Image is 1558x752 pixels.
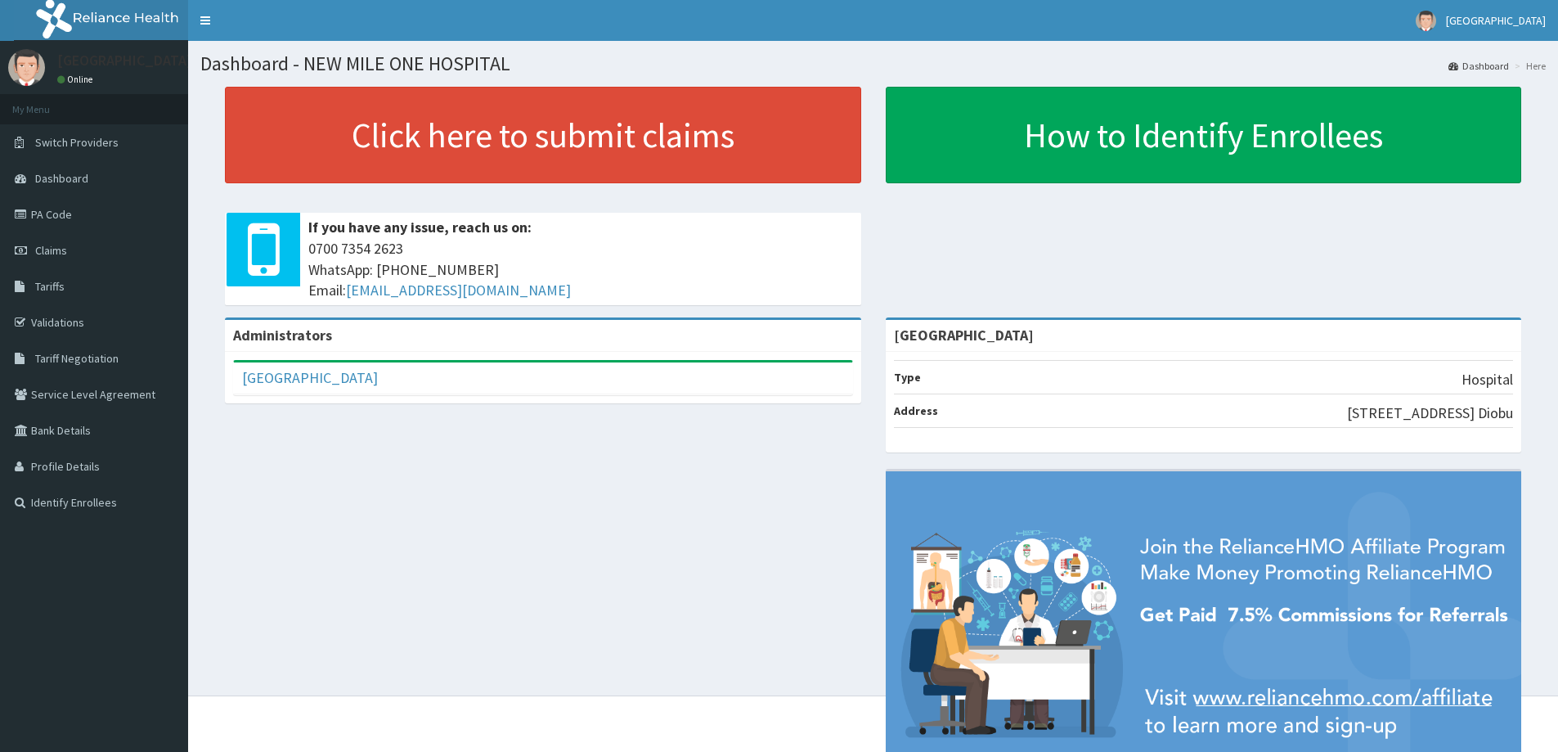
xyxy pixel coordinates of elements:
[1448,59,1509,73] a: Dashboard
[225,87,861,183] a: Click here to submit claims
[308,238,853,301] span: 0700 7354 2623 WhatsApp: [PHONE_NUMBER] Email:
[894,370,921,385] b: Type
[1416,11,1436,31] img: User Image
[35,171,88,186] span: Dashboard
[8,49,45,86] img: User Image
[35,279,65,294] span: Tariffs
[894,403,938,418] b: Address
[886,87,1522,183] a: How to Identify Enrollees
[346,281,571,299] a: [EMAIL_ADDRESS][DOMAIN_NAME]
[200,53,1546,74] h1: Dashboard - NEW MILE ONE HOSPITAL
[308,218,532,236] b: If you have any issue, reach us on:
[1461,369,1513,390] p: Hospital
[57,53,192,68] p: [GEOGRAPHIC_DATA]
[35,135,119,150] span: Switch Providers
[1446,13,1546,28] span: [GEOGRAPHIC_DATA]
[1347,403,1513,424] p: [STREET_ADDRESS] Diobu
[894,326,1034,344] strong: [GEOGRAPHIC_DATA]
[242,368,378,387] a: [GEOGRAPHIC_DATA]
[233,326,332,344] b: Administrators
[1511,59,1546,73] li: Here
[35,243,67,258] span: Claims
[57,74,97,85] a: Online
[35,351,119,366] span: Tariff Negotiation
